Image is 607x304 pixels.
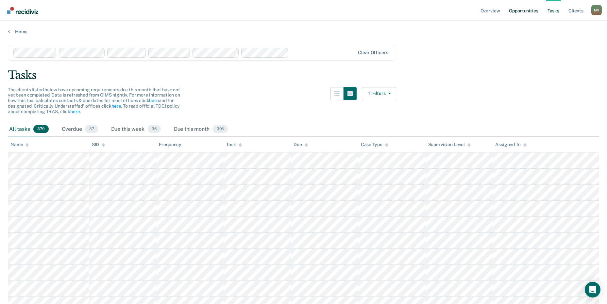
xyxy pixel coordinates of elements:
[33,125,49,133] span: 379
[60,122,99,137] div: Overdue37
[85,125,98,133] span: 37
[212,125,228,133] span: 306
[148,125,161,133] span: 36
[10,142,29,147] div: Name
[92,142,105,147] div: SID
[173,122,229,137] div: Due this month306
[159,142,181,147] div: Frequency
[585,282,600,297] div: Open Intercom Messenger
[495,142,526,147] div: Assigned To
[7,7,38,14] img: Recidiviz
[110,122,162,137] div: Due this week36
[591,5,602,15] div: M G
[294,142,308,147] div: Due
[8,122,50,137] div: All tasks379
[428,142,471,147] div: Supervision Level
[591,5,602,15] button: Profile dropdown button
[8,68,599,82] div: Tasks
[358,50,388,55] div: Clear officers
[111,103,121,109] a: here
[361,142,388,147] div: Case Type
[226,142,242,147] div: Task
[8,29,599,35] a: Home
[149,98,159,103] a: here
[70,109,80,114] a: here
[8,87,180,114] span: The clients listed below have upcoming requirements due this month that have not yet been complet...
[362,87,396,100] button: Filters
